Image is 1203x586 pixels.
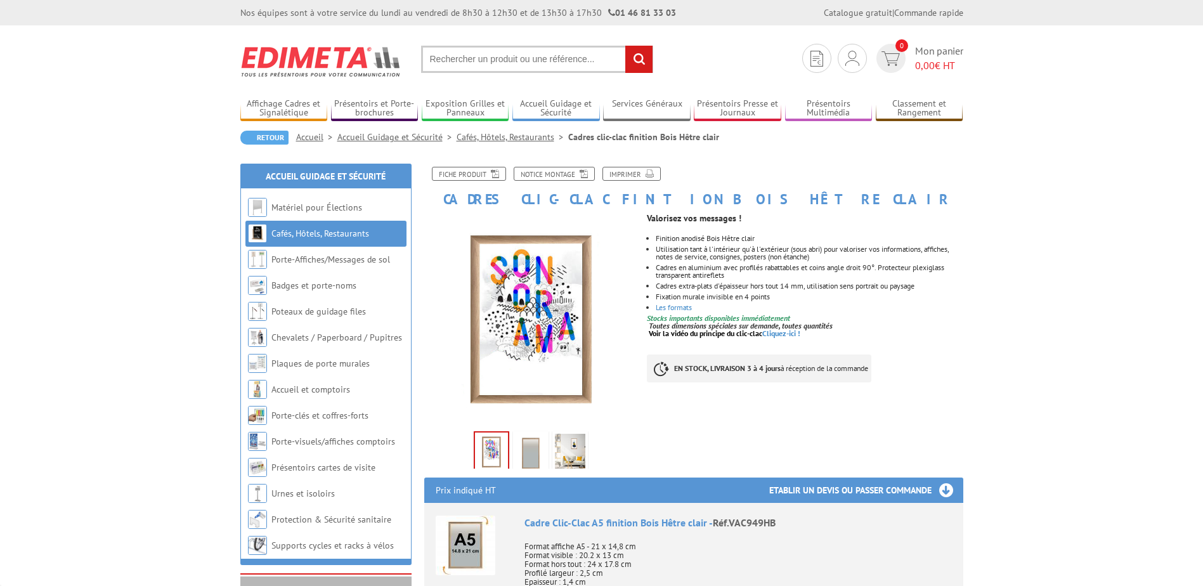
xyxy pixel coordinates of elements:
img: Cadre Clic-Clac A5 finition Bois Hêtre clair [436,516,495,575]
span: Voir la vidéo du principe du clic-clac [649,329,762,338]
a: Plaques de porte murales [271,358,370,369]
img: Plaques de porte murales [248,354,267,373]
a: Cafés, Hôtels, Restaurants [457,131,568,143]
span: 0 [895,39,908,52]
img: Porte-visuels/affiches comptoirs [248,432,267,451]
a: Accueil Guidage et Sécurité [337,131,457,143]
a: Services Généraux [603,98,691,119]
a: Retour [240,131,289,145]
a: Commande rapide [894,7,963,18]
a: Cafés, Hôtels, Restaurants [271,228,369,239]
a: Porte-visuels/affiches comptoirs [271,436,395,447]
a: Exposition Grilles et Panneaux [422,98,509,119]
img: Présentoirs cartes de visite [248,458,267,477]
img: devis rapide [810,51,823,67]
a: devis rapide 0 Mon panier 0,00€ HT [873,44,963,73]
a: Porte-clés et coffres-forts [271,410,368,421]
p: Valorisez vos messages ! [647,214,963,222]
img: mise_en_scene_cadre_vac949hb.jpg [555,434,585,473]
font: Stocks importants disponibles immédiatement [647,313,790,323]
img: Badges et porte-noms [248,276,267,295]
a: Classement et Rangement [876,98,963,119]
li: Utilisation tant à l'intérieur qu'à l'extérieur (sous abri) pour valoriser vos informations, affi... [656,245,963,261]
a: Urnes et isoloirs [271,488,335,499]
span: Réf.VAC949HB [713,516,776,529]
a: Affichage Cadres et Signalétique [240,98,328,119]
strong: 01 46 81 33 03 [608,7,676,18]
li: Cadres clic-clac finition Bois Hêtre clair [568,131,719,143]
a: Supports cycles et racks à vélos [271,540,394,551]
div: Nos équipes sont à votre service du lundi au vendredi de 8h30 à 12h30 et de 13h30 à 17h30 [240,6,676,19]
img: Urnes et isoloirs [248,484,267,503]
a: Fiche produit [432,167,506,181]
img: devis rapide [881,51,900,66]
a: Notice Montage [514,167,595,181]
h3: Etablir un devis ou passer commande [769,478,963,503]
img: Cafés, Hôtels, Restaurants [248,224,267,243]
li: Cadres extra-plats d'épaisseur hors tout 14 mm, utilisation sens portrait ou paysage [656,282,963,290]
div: Fixation murale invisible en 4 points [656,293,963,301]
p: Prix indiqué HT [436,478,496,503]
p: à réception de la commande [647,355,871,382]
img: Poteaux de guidage files [248,302,267,321]
img: Supports cycles et racks à vélos [248,536,267,555]
a: Accueil Guidage et Sécurité [266,171,386,182]
a: Matériel pour Élections [271,202,362,213]
a: Les formats [656,303,692,312]
a: Chevalets / Paperboard / Pupitres [271,332,402,343]
span: € HT [915,58,963,73]
img: Protection & Sécurité sanitaire [248,510,267,529]
img: Porte-Affiches/Messages de sol [248,250,267,269]
img: cadre_vac949hb.jpg [424,213,638,427]
a: Protection & Sécurité sanitaire [271,514,391,525]
a: Badges et porte-noms [271,280,356,291]
a: Accueil et comptoirs [271,384,350,395]
a: Accueil Guidage et Sécurité [512,98,600,119]
img: Matériel pour Élections [248,198,267,217]
li: Cadres en aluminium avec profilés rabattables et coins angle droit 90°. Protecteur plexiglass tra... [656,264,963,279]
img: Porte-clés et coffres-forts [248,406,267,425]
img: Chevalets / Paperboard / Pupitres [248,328,267,347]
img: cadre_bois_vide.jpg [516,434,546,473]
span: 0,00 [915,59,935,72]
a: Voir la vidéo du principe du clic-clacCliquez-ici ! [649,329,800,338]
input: Rechercher un produit ou une référence... [421,46,653,73]
li: Finition anodisé Bois Hêtre clair [656,235,963,242]
img: devis rapide [845,51,859,66]
a: Présentoirs et Porte-brochures [331,98,419,119]
span: Mon panier [915,44,963,73]
img: Accueil et comptoirs [248,380,267,399]
em: Toutes dimensions spéciales sur demande, toutes quantités [649,321,833,330]
a: Accueil [296,131,337,143]
div: | [824,6,963,19]
a: Poteaux de guidage files [271,306,366,317]
a: Porte-Affiches/Messages de sol [271,254,390,265]
a: Présentoirs Multimédia [785,98,873,119]
a: Présentoirs Presse et Journaux [694,98,781,119]
a: Présentoirs cartes de visite [271,462,375,473]
a: Catalogue gratuit [824,7,892,18]
a: Imprimer [602,167,661,181]
div: Cadre Clic-Clac A5 finition Bois Hêtre clair - [524,516,952,530]
img: cadre_vac949hb.jpg [475,433,508,472]
img: Edimeta [240,38,402,85]
input: rechercher [625,46,653,73]
strong: EN STOCK, LIVRAISON 3 à 4 jours [674,363,781,373]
